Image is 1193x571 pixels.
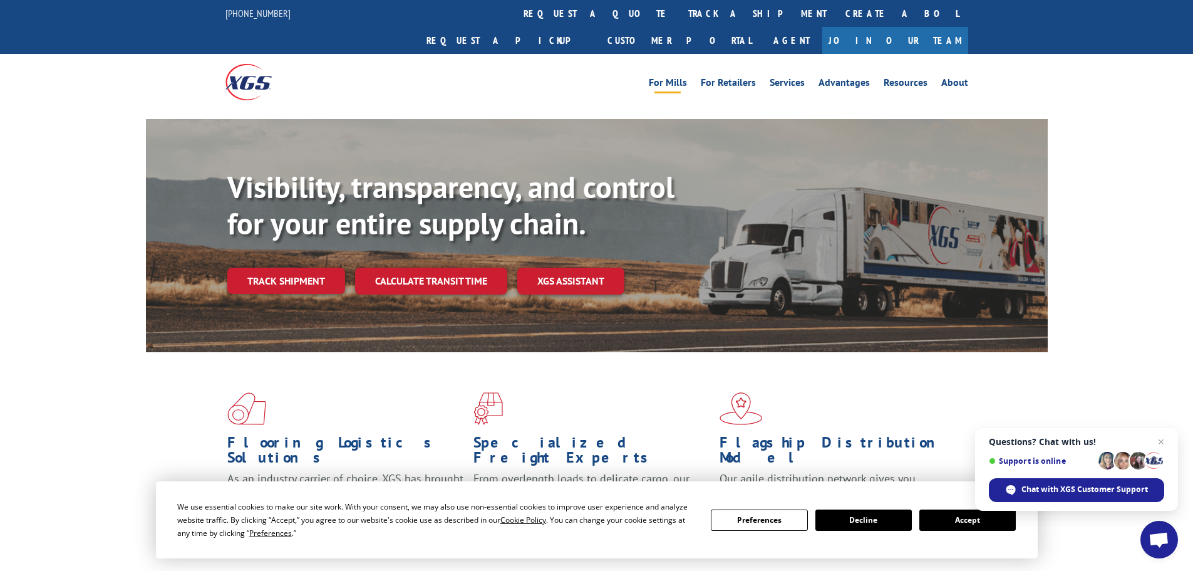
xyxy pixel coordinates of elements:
span: Our agile distribution network gives you nationwide inventory management on demand. [720,471,950,501]
a: Track shipment [227,268,345,294]
a: XGS ASSISTANT [517,268,624,295]
button: Preferences [711,510,807,531]
div: We use essential cookies to make our site work. With your consent, we may also use non-essential ... [177,500,696,540]
span: As an industry carrier of choice, XGS has brought innovation and dedication to flooring logistics... [227,471,463,516]
span: Chat with XGS Customer Support [1021,484,1148,495]
span: Close chat [1154,434,1169,449]
div: Open chat [1140,521,1178,558]
a: Resources [884,78,927,92]
a: Services [770,78,805,92]
span: Preferences [249,528,292,538]
h1: Flagship Distribution Model [720,435,956,471]
a: Calculate transit time [355,268,507,295]
a: [PHONE_NUMBER] [225,7,291,19]
img: xgs-icon-focused-on-flooring-red [473,392,503,425]
span: Cookie Policy [500,515,546,525]
a: For Retailers [701,78,756,92]
a: Customer Portal [598,27,761,54]
a: Request a pickup [417,27,598,54]
b: Visibility, transparency, and control for your entire supply chain. [227,167,674,243]
div: Cookie Consent Prompt [156,481,1038,558]
div: Chat with XGS Customer Support [989,478,1164,502]
img: xgs-icon-total-supply-chain-intelligence-red [227,392,266,425]
p: From overlength loads to delicate cargo, our experienced staff knows the best way to move your fr... [473,471,710,527]
a: About [941,78,968,92]
span: Support is online [989,456,1094,466]
a: Agent [761,27,822,54]
a: Advantages [819,78,870,92]
button: Decline [815,510,912,531]
h1: Flooring Logistics Solutions [227,435,464,471]
a: Join Our Team [822,27,968,54]
img: xgs-icon-flagship-distribution-model-red [720,392,763,425]
button: Accept [919,510,1016,531]
a: For Mills [649,78,687,92]
h1: Specialized Freight Experts [473,435,710,471]
span: Questions? Chat with us! [989,437,1164,447]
